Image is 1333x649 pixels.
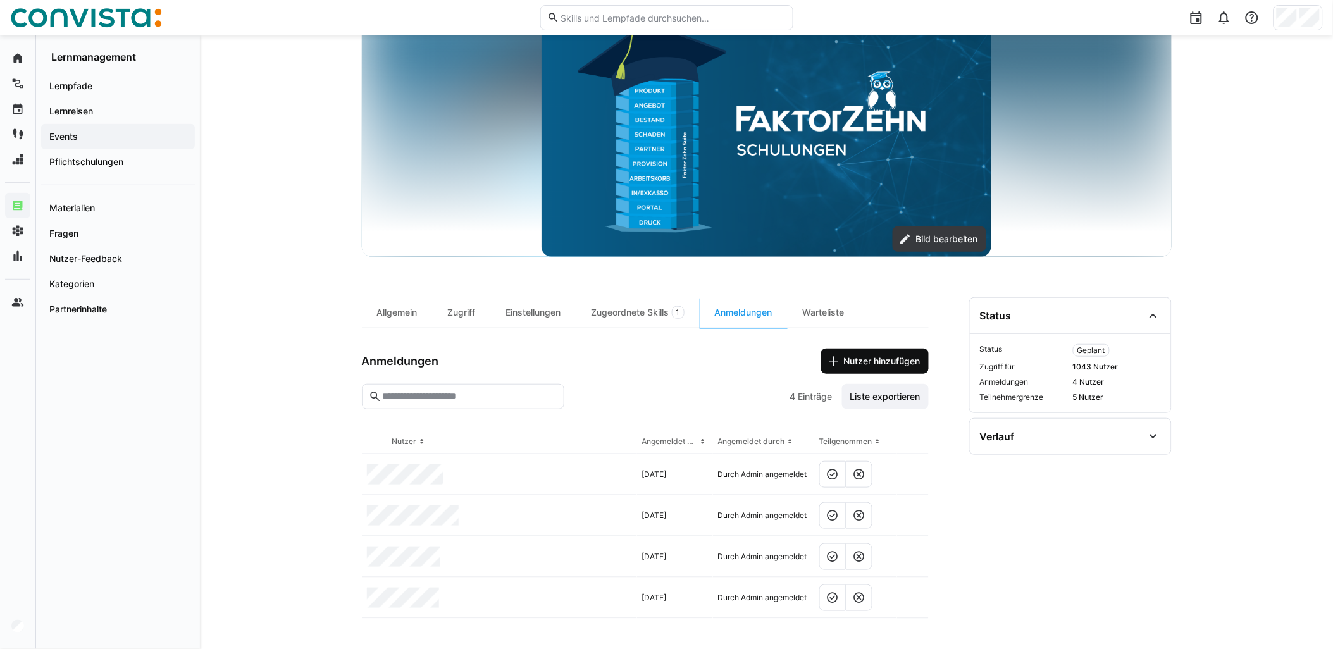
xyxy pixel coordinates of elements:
[642,593,667,603] span: [DATE]
[980,392,1068,402] span: Teilnehmergrenze
[980,377,1068,387] span: Anmeldungen
[980,309,1012,322] div: Status
[980,362,1068,372] span: Zugriff für
[848,390,922,403] span: Liste exportieren
[718,510,807,521] span: Durch Admin angemeldet
[362,354,439,368] h3: Anmeldungen
[433,297,491,328] div: Zugriff
[1073,362,1161,372] span: 1043 Nutzer
[392,436,417,447] div: Nutzer
[842,384,929,409] button: Liste exportieren
[642,469,667,479] span: [DATE]
[700,297,788,328] div: Anmeldungen
[718,552,807,562] span: Durch Admin angemeldet
[980,344,1068,357] span: Status
[642,552,667,562] span: [DATE]
[842,355,922,368] span: Nutzer hinzufügen
[1077,345,1105,355] span: Geplant
[819,436,872,447] div: Teilgenommen
[798,390,833,403] span: Einträge
[821,349,929,374] button: Nutzer hinzufügen
[642,436,698,447] div: Angemeldet am
[718,593,807,603] span: Durch Admin angemeldet
[893,226,986,252] button: Bild bearbeiten
[576,297,700,328] div: Zugeordnete Skills
[491,297,576,328] div: Einstellungen
[362,297,433,328] div: Allgemein
[914,233,980,245] span: Bild bearbeiten
[676,307,680,318] span: 1
[559,12,786,23] input: Skills und Lernpfade durchsuchen…
[1073,392,1161,402] span: 5 Nutzer
[642,510,667,521] span: [DATE]
[1073,377,1161,387] span: 4 Nutzer
[718,436,785,447] div: Angemeldet durch
[790,390,796,403] span: 4
[788,297,860,328] div: Warteliste
[718,469,807,479] span: Durch Admin angemeldet
[980,430,1015,443] div: Verlauf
